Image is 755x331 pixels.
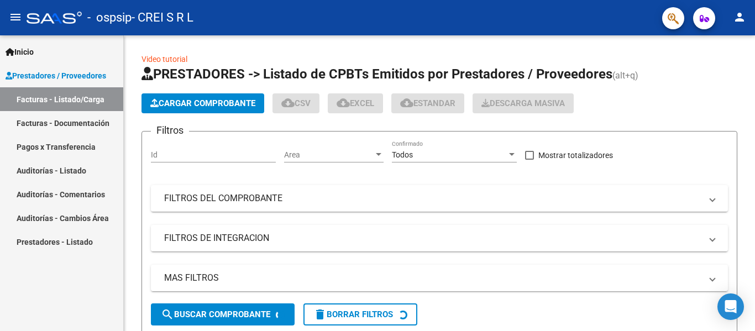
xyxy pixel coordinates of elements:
[161,308,174,321] mat-icon: search
[272,93,319,113] button: CSV
[538,149,613,162] span: Mostrar totalizadores
[337,98,374,108] span: EXCEL
[6,46,34,58] span: Inicio
[481,98,565,108] span: Descarga Masiva
[141,93,264,113] button: Cargar Comprobante
[164,232,701,244] mat-panel-title: FILTROS DE INTEGRACION
[161,309,270,319] span: Buscar Comprobante
[391,93,464,113] button: Estandar
[284,150,374,160] span: Area
[141,66,612,82] span: PRESTADORES -> Listado de CPBTs Emitidos por Prestadores / Proveedores
[313,308,327,321] mat-icon: delete
[151,185,728,212] mat-expansion-panel-header: FILTROS DEL COMPROBANTE
[313,309,393,319] span: Borrar Filtros
[473,93,574,113] button: Descarga Masiva
[337,96,350,109] mat-icon: cloud_download
[473,93,574,113] app-download-masive: Descarga masiva de comprobantes (adjuntos)
[400,98,455,108] span: Estandar
[132,6,193,30] span: - CREI S R L
[151,303,295,325] button: Buscar Comprobante
[151,265,728,291] mat-expansion-panel-header: MAS FILTROS
[151,123,189,138] h3: Filtros
[151,225,728,251] mat-expansion-panel-header: FILTROS DE INTEGRACION
[281,98,311,108] span: CSV
[164,192,701,204] mat-panel-title: FILTROS DEL COMPROBANTE
[87,6,132,30] span: - ospsip
[303,303,417,325] button: Borrar Filtros
[164,272,701,284] mat-panel-title: MAS FILTROS
[9,10,22,24] mat-icon: menu
[717,293,744,320] div: Open Intercom Messenger
[141,55,187,64] a: Video tutorial
[150,98,255,108] span: Cargar Comprobante
[6,70,106,82] span: Prestadores / Proveedores
[281,96,295,109] mat-icon: cloud_download
[392,150,413,159] span: Todos
[400,96,413,109] mat-icon: cloud_download
[733,10,746,24] mat-icon: person
[612,70,638,81] span: (alt+q)
[328,93,383,113] button: EXCEL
